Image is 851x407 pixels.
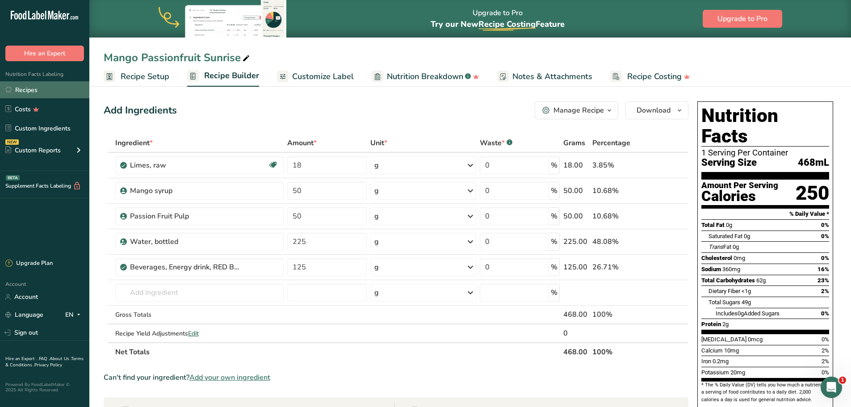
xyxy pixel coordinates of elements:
[627,71,682,83] span: Recipe Costing
[821,233,829,239] span: 0%
[130,185,242,196] div: Mango syrup
[701,148,829,157] div: 1 Serving Per Container
[701,222,725,228] span: Total Fat
[374,185,379,196] div: g
[839,377,846,384] span: 1
[610,67,690,87] a: Recipe Costing
[724,347,739,354] span: 10mg
[744,233,750,239] span: 0g
[701,369,729,376] span: Potassium
[821,255,829,261] span: 0%
[733,243,739,250] span: 0g
[50,356,71,362] a: About Us .
[796,181,829,205] div: 250
[431,0,565,38] div: Upgrade to Pro
[34,362,62,368] a: Privacy Policy
[5,139,19,145] div: NEW
[130,262,242,273] div: Beverages, Energy drink, RED BULL
[722,266,740,273] span: 360mg
[512,71,592,83] span: Notes & Attachments
[5,356,84,368] a: Terms & Conditions .
[372,67,479,87] a: Nutrition Breakdown
[130,236,242,247] div: Water, bottled
[592,236,646,247] div: 48.08%
[563,262,589,273] div: 125.00
[480,138,512,148] div: Waste
[115,138,153,148] span: Ingredient
[798,157,829,168] span: 468mL
[277,67,354,87] a: Customize Label
[822,358,829,365] span: 2%
[374,211,379,222] div: g
[717,13,767,24] span: Upgrade to Pro
[115,310,284,319] div: Gross Totals
[701,321,721,327] span: Protein
[187,66,259,87] a: Recipe Builder
[822,369,829,376] span: 0%
[708,299,740,306] span: Total Sugars
[822,347,829,354] span: 2%
[821,288,829,294] span: 2%
[188,329,199,338] span: Edit
[591,342,648,361] th: 100%
[5,259,53,268] div: Upgrade Plan
[130,211,242,222] div: Passion Fruit Pulp
[701,347,723,354] span: Calcium
[104,50,252,66] div: Mango Passionfruit Sunrise
[189,372,270,383] span: Add your own ingredient
[738,310,744,317] span: 0g
[431,19,565,29] span: Try our New Feature
[563,309,589,320] div: 468.00
[121,71,169,83] span: Recipe Setup
[563,211,589,222] div: 50.00
[292,71,354,83] span: Customize Label
[625,101,688,119] button: Download
[726,222,732,228] span: 0g
[39,356,50,362] a: FAQ .
[701,358,711,365] span: Iron
[817,266,829,273] span: 16%
[701,336,746,343] span: [MEDICAL_DATA]
[6,175,20,180] div: BETA
[497,67,592,87] a: Notes & Attachments
[374,160,379,171] div: g
[115,329,284,338] div: Recipe Yield Adjustments
[734,255,745,261] span: 0mg
[535,101,618,119] button: Manage Recipe
[204,70,259,82] span: Recipe Builder
[387,71,463,83] span: Nutrition Breakdown
[104,67,169,87] a: Recipe Setup
[701,181,778,190] div: Amount Per Serving
[5,146,61,155] div: Custom Reports
[701,157,757,168] span: Serving Size
[701,190,778,203] div: Calories
[701,105,829,147] h1: Nutrition Facts
[374,287,379,298] div: g
[822,336,829,343] span: 0%
[821,222,829,228] span: 0%
[592,211,646,222] div: 10.68%
[563,236,589,247] div: 225.00
[701,255,732,261] span: Cholesterol
[637,105,671,116] span: Download
[5,46,84,61] button: Hire an Expert
[563,138,585,148] span: Grams
[104,372,688,383] div: Can't find your ingredient?
[701,277,755,284] span: Total Carbohydrates
[708,288,740,294] span: Dietary Fiber
[553,105,604,116] div: Manage Recipe
[592,185,646,196] div: 10.68%
[5,307,43,323] a: Language
[592,160,646,171] div: 3.85%
[5,356,37,362] a: Hire an Expert .
[374,236,379,247] div: g
[821,377,842,398] iframe: Intercom live chat
[563,185,589,196] div: 50.00
[592,262,646,273] div: 26.71%
[701,266,721,273] span: Sodium
[742,299,751,306] span: 49g
[708,243,731,250] span: Fat
[722,321,729,327] span: 2g
[716,310,780,317] span: Includes Added Sugars
[563,160,589,171] div: 18.00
